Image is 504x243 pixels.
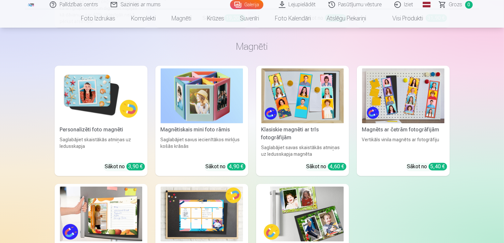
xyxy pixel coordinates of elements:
[60,186,142,241] img: Magnētiskais iepirkumu saraksts
[429,163,447,170] div: 5,40 €
[227,163,246,170] div: 4,90 €
[261,186,344,241] img: Magnētiskā dubultā fotogrāfija 6x9 cm
[161,186,243,241] img: Magnētiskās nedēļas piezīmes/grafiki 20x30 cm
[319,9,374,28] a: Atslēgu piekariņi
[306,163,346,171] div: Sākot no
[449,1,463,9] span: Grozs
[126,163,145,170] div: 3,90 €
[374,9,431,28] a: Visi produkti
[357,66,450,176] a: Magnēts ar četrām fotogrāfijāmMagnēts ar četrām fotogrāfijāmVertikāls vinila magnēts ar fotogrāfi...
[55,66,147,176] a: Personalizēti foto magnētiPersonalizēti foto magnētiSaglabājiet skaistākās atmiņas uz ledusskapja...
[199,9,232,28] a: Krūzes
[359,126,447,134] div: Magnēts ar četrām fotogrāfijām
[362,68,444,123] img: Magnēts ar četrām fotogrāfijām
[123,9,164,28] a: Komplekti
[57,136,145,157] div: Saglabājiet skaistākās atmiņas uz ledusskapja
[105,163,145,171] div: Sākot no
[158,136,246,157] div: Saglabājiet savus iecienītākos mirkļus košās krāsās
[359,136,447,157] div: Vertikāls vinila magnēts ar fotogrāfiju
[155,66,248,176] a: Magnētiskais mini foto rāmisMagnētiskais mini foto rāmisSaglabājiet savus iecienītākos mirkļus ko...
[407,163,447,171] div: Sākot no
[465,1,473,9] span: 0
[164,9,199,28] a: Magnēti
[328,163,346,170] div: 4,60 €
[232,9,267,28] a: Suvenīri
[261,68,344,123] img: Klasiskie magnēti ar trīs fotogrāfijām
[57,126,145,134] div: Personalizēti foto magnēti
[259,144,346,157] div: Saglabājiet savas skaistākās atmiņas uz ledusskapja magnēta
[256,66,349,176] a: Klasiskie magnēti ar trīs fotogrāfijāmKlasiskie magnēti ar trīs fotogrāfijāmSaglabājiet savas ska...
[259,126,346,142] div: Klasiskie magnēti ar trīs fotogrāfijām
[206,163,246,171] div: Sākot no
[161,68,243,123] img: Magnētiskais mini foto rāmis
[60,40,444,52] h3: Magnēti
[73,9,123,28] a: Foto izdrukas
[28,3,35,7] img: /fa1
[60,68,142,123] img: Personalizēti foto magnēti
[158,126,246,134] div: Magnētiskais mini foto rāmis
[267,9,319,28] a: Foto kalendāri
